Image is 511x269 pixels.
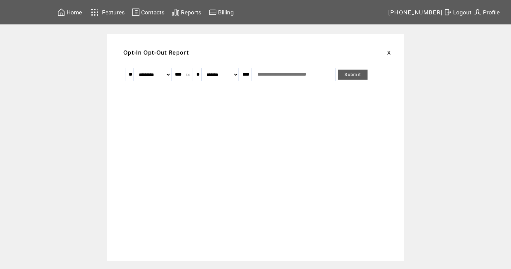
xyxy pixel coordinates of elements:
[453,9,472,16] span: Logout
[141,9,165,16] span: Contacts
[474,8,482,16] img: profile.svg
[473,7,501,17] a: Profile
[102,9,125,16] span: Features
[57,8,65,16] img: home.svg
[88,6,126,19] a: Features
[171,7,202,17] a: Reports
[56,7,83,17] a: Home
[67,9,82,16] span: Home
[338,70,368,80] a: Submit
[483,9,500,16] span: Profile
[209,8,217,16] img: creidtcard.svg
[132,8,140,16] img: contacts.svg
[218,9,234,16] span: Billing
[123,49,189,56] span: Opt-In Opt-Out Report
[181,9,201,16] span: Reports
[89,7,101,18] img: features.svg
[186,72,191,77] span: to
[208,7,235,17] a: Billing
[443,7,473,17] a: Logout
[388,9,443,16] span: [PHONE_NUMBER]
[444,8,452,16] img: exit.svg
[172,8,180,16] img: chart.svg
[131,7,166,17] a: Contacts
